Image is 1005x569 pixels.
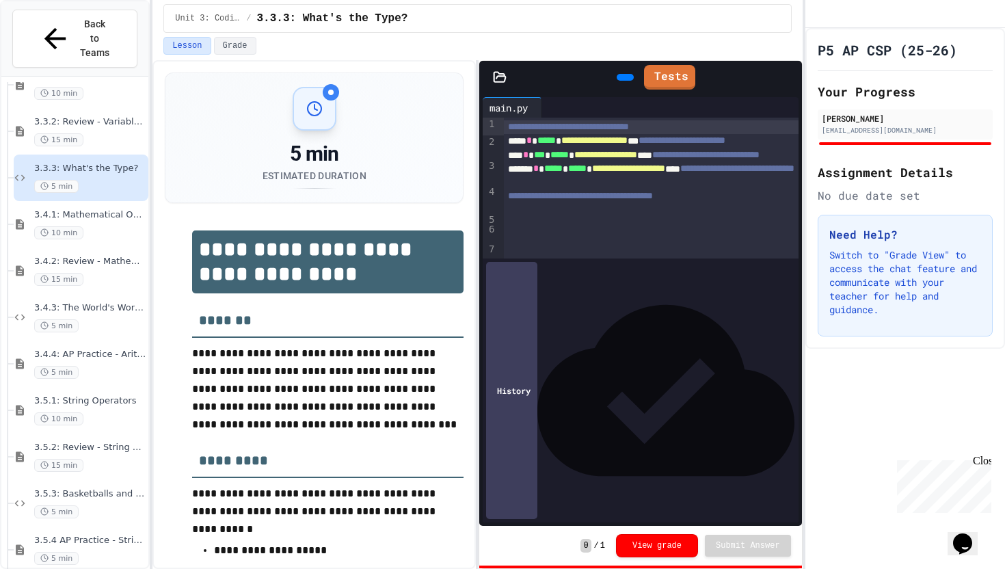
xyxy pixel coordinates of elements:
span: 3.4.4: AP Practice - Arithmetic Operators [34,349,146,360]
div: 5 [483,213,496,223]
div: 3 [483,159,496,185]
div: main.py [483,97,542,118]
span: 3.4.2: Review - Mathematical Operators [34,256,146,267]
div: Estimated Duration [263,169,366,183]
div: 2 [483,135,496,159]
div: History [486,262,537,519]
div: [EMAIL_ADDRESS][DOMAIN_NAME] [822,125,989,135]
iframe: chat widget [892,455,991,513]
div: Chat with us now!Close [5,5,94,87]
span: 15 min [34,459,83,472]
h2: Assignment Details [818,163,993,182]
span: / [594,540,599,551]
div: main.py [483,101,535,115]
span: 3.4.3: The World's Worst Farmers Market [34,302,146,314]
span: Submit Answer [716,540,780,551]
button: Lesson [163,37,211,55]
span: 3.4.1: Mathematical Operators [34,209,146,221]
span: 5 min [34,552,79,565]
span: 5 min [34,505,79,518]
iframe: chat widget [948,514,991,555]
span: 3.3.3: What's the Type? [257,10,408,27]
h2: Your Progress [818,82,993,101]
span: 15 min [34,273,83,286]
span: / [246,13,251,24]
span: 3.5.1: String Operators [34,395,146,407]
span: 10 min [34,87,83,100]
div: 7 [483,243,496,252]
span: 10 min [34,226,83,239]
span: 5 min [34,319,79,332]
div: 1 [483,118,496,135]
span: 0 [580,539,591,553]
span: 10 min [34,412,83,425]
span: 3.3.2: Review - Variables and Data Types [34,116,146,128]
span: 5 min [34,180,79,193]
div: [PERSON_NAME] [822,112,989,124]
a: Tests [644,65,695,90]
button: Grade [214,37,256,55]
span: 1 [600,540,605,551]
span: Back to Teams [79,17,111,60]
div: 4 [483,185,496,213]
div: 6 [483,223,496,243]
span: 5 min [34,366,79,379]
button: Back to Teams [12,10,137,68]
h1: P5 AP CSP (25-26) [818,40,957,59]
div: 5 min [263,142,366,166]
span: 3.5.3: Basketballs and Footballs [34,488,146,500]
button: Submit Answer [705,535,791,557]
span: 3.3.3: What's the Type? [34,163,146,174]
span: 3.5.4 AP Practice - String Manipulation [34,535,146,546]
h3: Need Help? [829,226,981,243]
span: Unit 3: Coding [175,13,241,24]
span: 3.5.2: Review - String Operators [34,442,146,453]
button: View grade [616,534,698,557]
div: No due date set [818,187,993,204]
p: Switch to "Grade View" to access the chat feature and communicate with your teacher for help and ... [829,248,981,317]
span: 15 min [34,133,83,146]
